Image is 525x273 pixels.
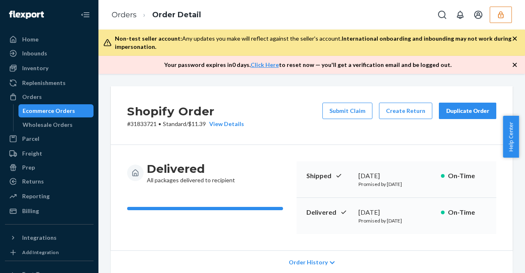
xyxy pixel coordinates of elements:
[22,177,44,186] div: Returns
[163,120,186,127] span: Standard
[358,217,434,224] p: Promised by [DATE]
[448,171,486,181] p: On-Time
[358,208,434,217] div: [DATE]
[5,204,94,218] a: Billing
[22,93,42,101] div: Orders
[22,35,39,44] div: Home
[22,49,47,57] div: Inbounds
[152,10,201,19] a: Order Detail
[77,7,94,23] button: Close Navigation
[452,7,468,23] button: Open notifications
[115,35,182,42] span: Non-test seller account:
[5,161,94,174] a: Prep
[23,107,75,115] div: Ecommerce Orders
[18,104,94,117] a: Ecommerce Orders
[473,248,517,269] iframe: Opens a widget where you can chat to one of our agents
[22,192,50,200] div: Reporting
[127,120,244,128] p: # 31833721 / $11.39
[22,135,39,143] div: Parcel
[251,61,279,68] a: Click Here
[5,175,94,188] a: Returns
[439,103,496,119] button: Duplicate Order
[358,181,434,188] p: Promised by [DATE]
[448,208,486,217] p: On-Time
[22,234,57,242] div: Integrations
[5,90,94,103] a: Orders
[127,103,244,120] h2: Shopify Order
[22,149,42,158] div: Freight
[206,120,244,128] button: View Details
[115,34,512,51] div: Any updates you make will reflect against the seller's account.
[5,132,94,145] a: Parcel
[5,47,94,60] a: Inbounds
[23,121,73,129] div: Wholesale Orders
[358,171,434,181] div: [DATE]
[18,118,94,131] a: Wholesale Orders
[470,7,486,23] button: Open account menu
[105,3,208,27] ol: breadcrumbs
[289,258,328,266] span: Order History
[112,10,137,19] a: Orders
[379,103,432,119] button: Create Return
[5,231,94,244] button: Integrations
[9,11,44,19] img: Flexport logo
[5,248,94,257] a: Add Integration
[147,161,235,184] div: All packages delivered to recipient
[503,116,519,158] button: Help Center
[5,33,94,46] a: Home
[147,161,235,176] h3: Delivered
[22,207,39,215] div: Billing
[5,62,94,75] a: Inventory
[22,64,48,72] div: Inventory
[446,107,489,115] div: Duplicate Order
[22,249,59,256] div: Add Integration
[306,171,352,181] p: Shipped
[434,7,450,23] button: Open Search Box
[22,163,35,172] div: Prep
[22,79,66,87] div: Replenishments
[5,147,94,160] a: Freight
[322,103,372,119] button: Submit Claim
[158,120,161,127] span: •
[5,190,94,203] a: Reporting
[5,76,94,89] a: Replenishments
[306,208,352,217] p: Delivered
[164,61,452,69] p: Your password expires in 0 days . to reset now — you'll get a verification email and be logged out.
